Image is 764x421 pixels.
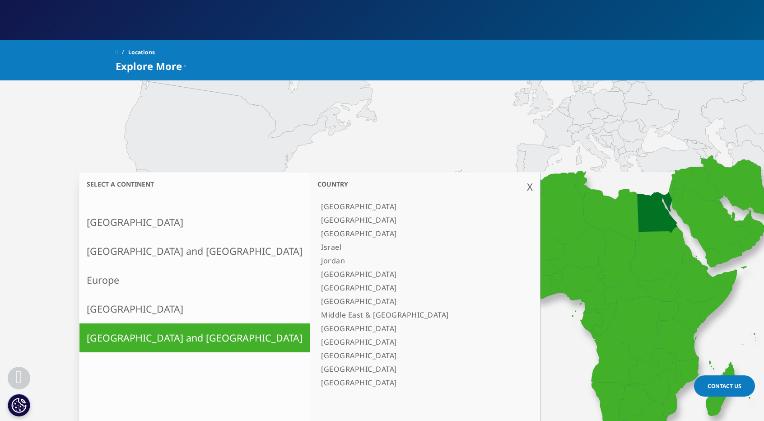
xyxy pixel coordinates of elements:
a: [GEOGRAPHIC_DATA] [317,322,524,335]
a: [GEOGRAPHIC_DATA] [79,295,310,323]
a: [GEOGRAPHIC_DATA] [317,335,524,349]
a: [GEOGRAPHIC_DATA] [317,267,524,281]
span: Contact Us [708,382,741,390]
button: Cookies Settings [8,394,30,416]
a: [GEOGRAPHIC_DATA] [317,362,524,376]
h3: Select a continent [79,180,310,188]
a: [GEOGRAPHIC_DATA] [317,295,524,308]
span: Locations [128,44,155,61]
a: [GEOGRAPHIC_DATA] [317,281,524,295]
div: X [527,180,533,193]
span: Explore More [116,61,182,71]
a: [GEOGRAPHIC_DATA] [317,200,524,213]
a: Middle East & [GEOGRAPHIC_DATA] [317,308,524,322]
a: [GEOGRAPHIC_DATA] [317,376,524,389]
a: [GEOGRAPHIC_DATA] and [GEOGRAPHIC_DATA] [79,323,310,352]
h3: Country [310,173,540,196]
a: Israel [317,240,524,254]
a: [GEOGRAPHIC_DATA] [317,349,524,362]
a: [GEOGRAPHIC_DATA] and [GEOGRAPHIC_DATA] [79,237,310,266]
a: Jordan [317,254,524,267]
a: Europe [79,266,310,295]
a: [GEOGRAPHIC_DATA] [79,208,310,237]
a: Contact Us [694,375,755,397]
a: [GEOGRAPHIC_DATA] [317,213,524,227]
a: [GEOGRAPHIC_DATA] [317,227,524,240]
